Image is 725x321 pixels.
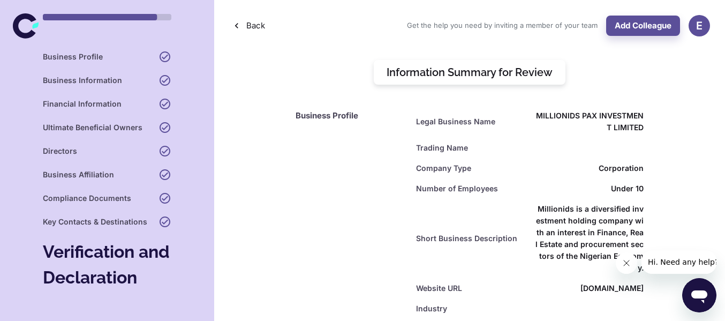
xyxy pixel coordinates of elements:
[229,16,269,36] button: Back
[611,183,644,195] span: Under 10
[416,142,468,154] h6: Trading Name
[43,169,114,181] h6: Business Affiliation
[43,122,142,133] h6: Ultimate Beneficial Owners
[682,278,716,312] iframe: Button to launch messaging window
[416,282,462,294] h6: Website URL
[43,51,103,63] h6: Business Profile
[296,110,403,122] h6: Business Profile
[416,303,447,315] h6: Industry
[641,250,716,274] iframe: Message from company
[43,216,147,228] h6: Key Contacts & Destinations
[616,252,637,274] iframe: Close message
[43,192,131,204] h6: Compliance Documents
[407,20,598,31] span: Get the help you need by inviting a member of your team
[43,98,122,110] h6: Financial Information
[387,64,553,80] h5: Information Summary for Review
[43,74,122,86] h6: Business Information
[416,162,471,174] h6: Company Type
[689,15,710,36] button: E
[599,162,644,174] span: Corporation
[416,116,495,128] h6: Legal Business Name
[43,145,77,157] h6: Directors
[535,110,644,133] h6: MILLIONIDS PAX INVESTMENT LIMITED
[6,8,77,16] span: Hi. Need any help?
[606,16,680,36] button: Add Colleague
[580,282,644,294] h6: [DOMAIN_NAME]
[416,233,517,244] h6: Short Business Description
[416,183,498,195] h6: Number of Employees
[43,239,171,290] h4: Verification and Declaration
[535,203,644,274] h6: Millionids is a diversified investment holding company with an interest in Finance, Real Estate a...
